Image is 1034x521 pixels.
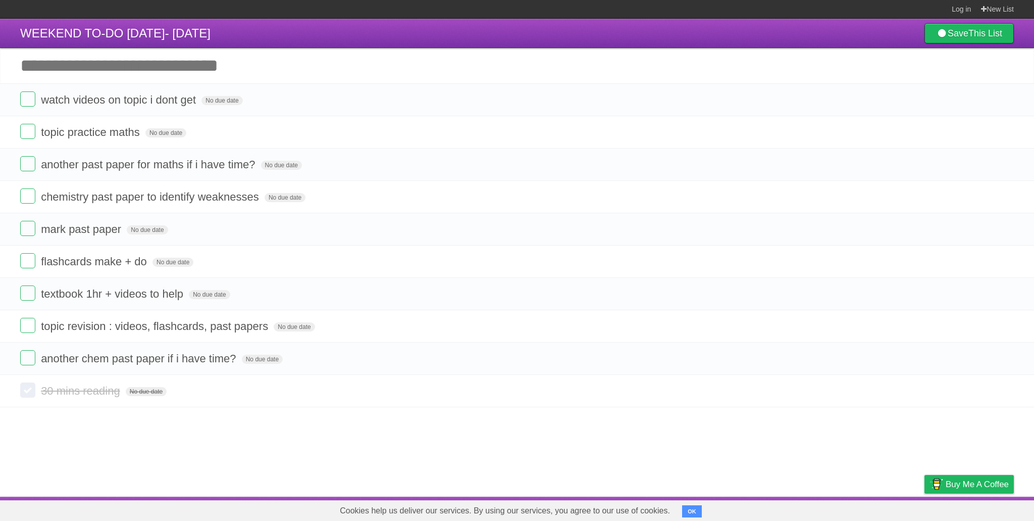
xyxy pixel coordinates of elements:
span: No due date [265,193,305,202]
label: Done [20,156,35,171]
span: chemistry past paper to identify weaknesses [41,191,262,203]
span: Buy me a coffee [946,476,1009,493]
label: Done [20,318,35,333]
a: About [790,499,811,518]
a: SaveThis List [924,23,1014,43]
span: No due date [201,96,242,105]
span: flashcards make + do [41,255,149,268]
span: 30 mins reading [41,385,123,397]
a: Privacy [911,499,938,518]
button: OK [682,505,702,517]
label: Done [20,188,35,204]
img: Buy me a coffee [929,476,943,493]
label: Done [20,286,35,301]
label: Done [20,383,35,398]
span: No due date [261,161,302,170]
span: another past paper for maths if i have time? [41,158,257,171]
span: No due date [126,387,167,396]
span: topic revision : videos, flashcards, past papers [41,320,271,333]
span: No due date [127,225,168,234]
span: mark past paper [41,223,124,235]
span: textbook 1hr + videos to help [41,288,186,300]
span: Cookies help us deliver our services. By using our services, you agree to our use of cookies. [330,501,680,521]
a: Suggest a feature [950,499,1014,518]
span: watch videos on topic i dont get [41,93,198,106]
span: No due date [189,290,230,299]
span: No due date [152,258,193,267]
label: Done [20,350,35,365]
span: topic practice maths [41,126,142,138]
span: No due date [242,355,283,364]
label: Done [20,221,35,236]
a: Terms [877,499,899,518]
span: No due date [274,322,315,331]
b: This List [968,28,1002,38]
a: Developers [823,499,864,518]
label: Done [20,124,35,139]
span: WEEKEND TO-DO [DATE]- [DATE] [20,26,211,40]
label: Done [20,91,35,107]
a: Buy me a coffee [924,475,1014,494]
label: Done [20,253,35,268]
span: No due date [145,128,186,137]
span: another chem past paper if i have time? [41,352,238,365]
